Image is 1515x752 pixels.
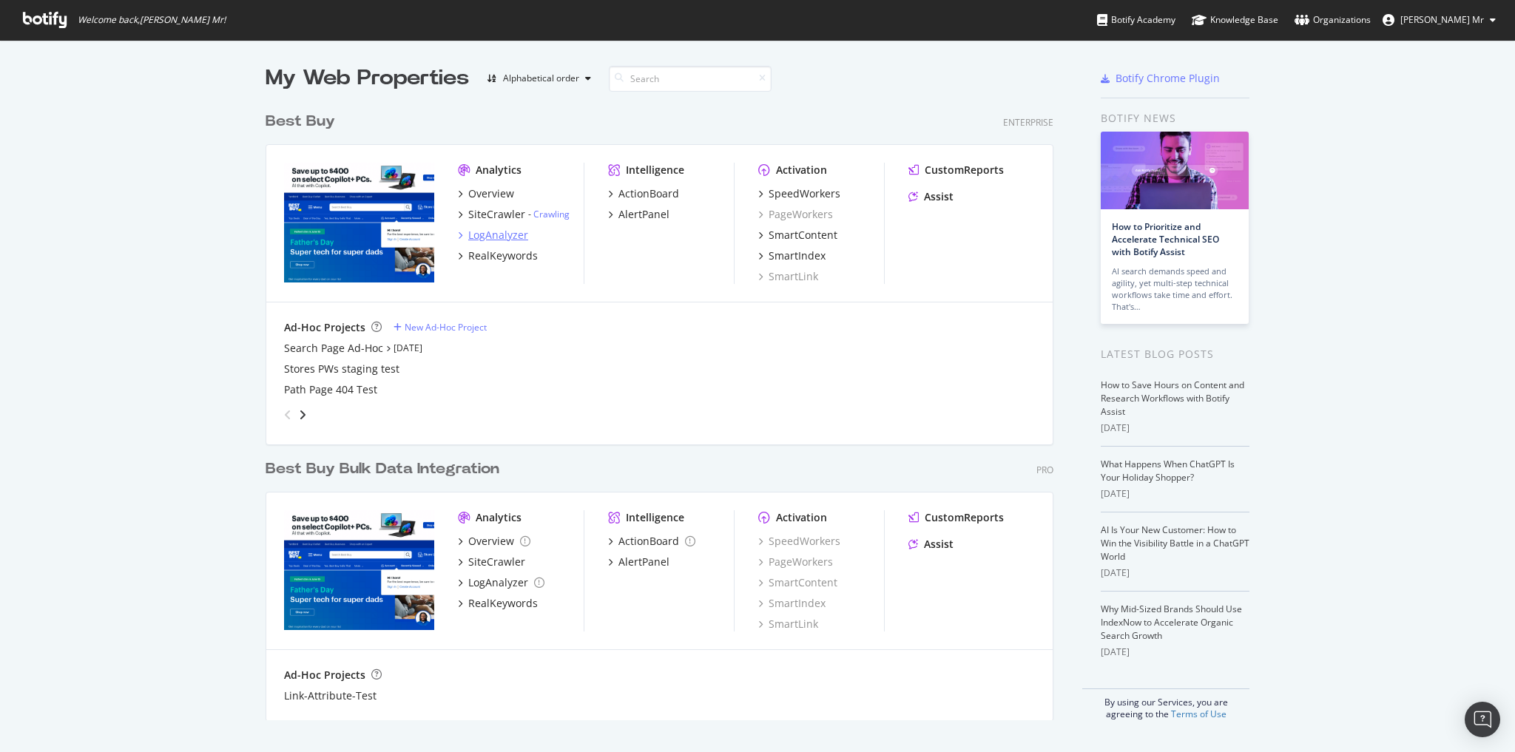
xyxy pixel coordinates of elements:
a: Why Mid-Sized Brands Should Use IndexNow to Accelerate Organic Search Growth [1101,603,1242,642]
a: Crawling [533,208,570,220]
a: Assist [908,189,954,204]
div: [DATE] [1101,421,1249,435]
div: Intelligence [626,163,684,177]
div: AlertPanel [618,207,669,222]
div: - [528,208,570,220]
div: Botify news [1101,110,1249,126]
a: Overview [458,186,514,201]
div: My Web Properties [266,64,469,93]
a: ActionBoard [608,534,695,549]
a: SmartIndex [758,248,826,263]
a: How to Save Hours on Content and Research Workflows with Botify Assist [1101,379,1244,418]
div: Overview [468,186,514,201]
div: CustomReports [925,163,1004,177]
a: Stores PWs staging test [284,362,399,376]
a: Terms of Use [1171,708,1226,720]
a: AI Is Your New Customer: How to Win the Visibility Battle in a ChatGPT World [1101,524,1249,563]
div: RealKeywords [468,596,538,611]
a: Search Page Ad-Hoc [284,341,383,356]
a: Botify Chrome Plugin [1101,71,1220,86]
div: AI search demands speed and agility, yet multi-step technical workflows take time and effort. Tha... [1112,265,1238,313]
button: Alphabetical order [481,67,597,90]
div: Best Buy [266,111,335,132]
a: SiteCrawler- Crawling [458,207,570,222]
a: LogAnalyzer [458,575,544,590]
a: Best Buy Bulk Data Integration [266,458,505,480]
a: Link-Attribute-Test [284,688,377,703]
img: www.bestbuysecondary.com [284,510,434,630]
div: New Ad-Hoc Project [405,321,487,333]
div: Analytics [476,163,522,177]
div: Overview [468,534,514,549]
div: LogAnalyzer [468,575,528,590]
div: SmartContent [769,228,837,243]
a: SmartContent [758,228,837,243]
div: By using our Services, you are agreeing to the [1082,688,1249,720]
a: Best Buy [266,111,341,132]
div: Ad-Hoc Projects [284,668,365,682]
div: Open Intercom Messenger [1465,702,1500,737]
a: Path Page 404 Test [284,382,377,397]
div: angle-right [297,407,308,422]
a: SmartLink [758,617,818,631]
div: Latest Blog Posts [1101,346,1249,362]
div: Best Buy Bulk Data Integration [266,458,499,480]
button: [PERSON_NAME] Mr [1371,8,1508,32]
div: SmartIndex [769,248,826,263]
a: New Ad-Hoc Project [394,321,487,333]
div: Activation [776,510,827,525]
div: Enterprise [1003,116,1053,129]
a: How to Prioritize and Accelerate Technical SEO with Botify Assist [1112,220,1219,258]
a: PageWorkers [758,207,833,222]
span: Rob Mr [1400,13,1484,26]
div: Organizations [1295,13,1371,27]
div: grid [266,93,1065,720]
a: [DATE] [394,342,422,354]
div: SiteCrawler [468,555,525,569]
a: RealKeywords [458,248,538,263]
a: AlertPanel [608,555,669,569]
a: CustomReports [908,510,1004,525]
div: [DATE] [1101,646,1249,659]
a: PageWorkers [758,555,833,569]
div: ActionBoard [618,186,679,201]
div: AlertPanel [618,555,669,569]
a: SmartIndex [758,596,826,611]
a: SiteCrawler [458,555,525,569]
a: SpeedWorkers [758,534,840,549]
div: [DATE] [1101,566,1249,580]
div: angle-left [278,403,297,427]
div: SpeedWorkers [769,186,840,201]
div: [DATE] [1101,487,1249,501]
a: LogAnalyzer [458,228,528,243]
a: SmartLink [758,269,818,284]
a: AlertPanel [608,207,669,222]
div: Intelligence [626,510,684,525]
img: How to Prioritize and Accelerate Technical SEO with Botify Assist [1101,132,1249,209]
a: RealKeywords [458,596,538,611]
div: Pro [1036,464,1053,476]
div: LogAnalyzer [468,228,528,243]
div: RealKeywords [468,248,538,263]
a: Assist [908,537,954,552]
div: Knowledge Base [1192,13,1278,27]
div: Assist [924,537,954,552]
span: Welcome back, [PERSON_NAME] Mr ! [78,14,226,26]
input: Search [609,66,772,92]
a: SmartContent [758,575,837,590]
div: SiteCrawler [468,207,525,222]
a: SpeedWorkers [758,186,840,201]
div: Alphabetical order [503,74,579,83]
a: CustomReports [908,163,1004,177]
a: ActionBoard [608,186,679,201]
